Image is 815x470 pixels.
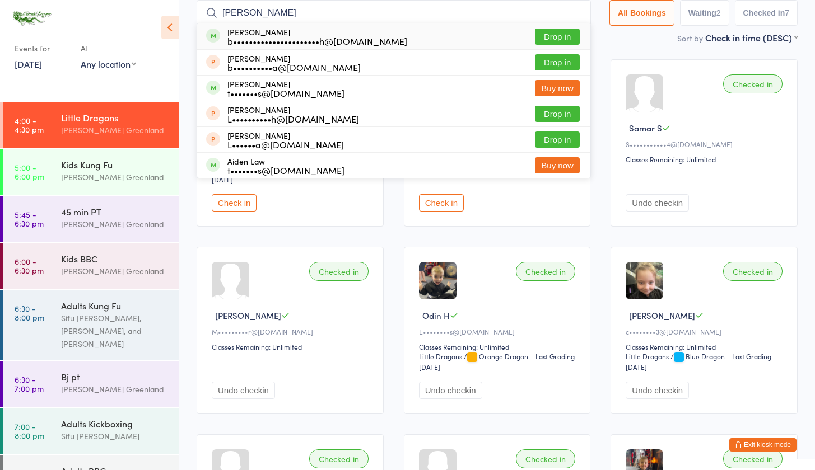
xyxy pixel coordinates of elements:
time: 5:45 - 6:30 pm [15,210,44,228]
div: [PERSON_NAME] Greenland [61,383,169,396]
div: 7 [785,8,789,17]
button: Check in [212,194,257,211]
div: t•••••••s@[DOMAIN_NAME] [227,166,344,175]
time: 6:30 - 7:00 pm [15,375,44,393]
div: Sifu [PERSON_NAME], [PERSON_NAME], and [PERSON_NAME] [61,312,169,350]
div: Little Dragons [61,111,169,124]
span: Samar S [629,122,662,134]
div: [PERSON_NAME] Greenland [61,171,169,184]
div: Checked in [723,449,783,468]
div: Adults Kickboxing [61,417,169,430]
div: Checked in [309,449,369,468]
a: 6:30 -8:00 pmAdults Kung FuSifu [PERSON_NAME], [PERSON_NAME], and [PERSON_NAME] [3,290,179,360]
div: At [81,39,136,58]
div: b••••••••••a@[DOMAIN_NAME] [227,63,361,72]
a: 7:00 -8:00 pmAdults KickboxingSifu [PERSON_NAME] [3,408,179,454]
a: 6:00 -6:30 pmKids BBC[PERSON_NAME] Greenland [3,243,179,289]
button: Exit kiosk mode [729,438,797,452]
button: Drop in [535,106,580,122]
div: Checked in [723,262,783,281]
button: Drop in [535,29,580,45]
button: Undo checkin [626,382,689,399]
div: [PERSON_NAME] Greenland [61,265,169,278]
div: E••••••••s@[DOMAIN_NAME] [419,327,579,336]
div: [PERSON_NAME] Greenland [61,218,169,231]
div: b••••••••••••••••••••••h@[DOMAIN_NAME] [227,36,407,45]
span: / Orange Dragon – Last Grading [DATE] [419,351,575,372]
span: [PERSON_NAME] [215,309,281,321]
div: L••••••a@[DOMAIN_NAME] [227,140,344,149]
a: 4:00 -4:30 pmLittle Dragons[PERSON_NAME] Greenland [3,102,179,148]
button: Undo checkin [212,382,275,399]
div: Classes Remaining: Unlimited [626,154,786,164]
div: Little Dragons [626,351,669,361]
time: 4:00 - 4:30 pm [15,116,44,134]
time: 7:00 - 8:00 pm [15,422,44,440]
span: [PERSON_NAME] [629,309,695,321]
div: [PERSON_NAME] [227,105,359,123]
div: L••••••••••h@[DOMAIN_NAME] [227,114,359,123]
div: Classes Remaining: Unlimited [212,342,372,351]
button: Buy now [535,157,580,173]
img: image1726120790.png [626,262,663,299]
button: Check in [419,194,464,211]
div: [PERSON_NAME] [227,79,344,97]
img: Emerald Dragon Martial Arts Pty Ltd [11,8,53,28]
button: Undo checkin [626,194,689,211]
a: 6:30 -7:00 pmBj pt[PERSON_NAME] Greenland [3,361,179,407]
div: Little Dragons [419,351,462,361]
img: image1727157447.png [419,262,457,299]
a: 5:45 -6:30 pm45 min PT[PERSON_NAME] Greenland [3,196,179,242]
div: Kids Kung Fu [61,158,169,171]
div: 45 min PT [61,205,169,218]
div: [PERSON_NAME] [227,131,344,149]
div: t•••••••s@[DOMAIN_NAME] [227,88,344,97]
time: 6:30 - 8:00 pm [15,304,44,322]
div: Bj pt [61,370,169,383]
div: S•••••••••••4@[DOMAIN_NAME] [626,139,786,149]
button: Drop in [535,54,580,70]
div: M•••••••••r@[DOMAIN_NAME] [212,327,372,336]
span: / Blue Dragon – Last Grading [DATE] [626,351,771,372]
button: Drop in [535,131,580,148]
a: 5:00 -6:00 pmKids Kung Fu[PERSON_NAME] Greenland [3,149,179,195]
div: Classes Remaining: Unlimited [626,342,786,351]
a: [DATE] [15,58,42,70]
div: Aiden Law [227,157,344,175]
div: Events for [15,39,69,58]
div: Adults Kung Fu [61,299,169,312]
div: Sifu [PERSON_NAME] [61,430,169,443]
button: Undo checkin [419,382,482,399]
div: c••••••••3@[DOMAIN_NAME] [626,327,786,336]
div: Checked in [516,449,575,468]
span: Odin H [422,309,450,321]
div: [PERSON_NAME] [227,54,361,72]
div: Checked in [516,262,575,281]
div: Classes Remaining: Unlimited [419,342,579,351]
div: [PERSON_NAME] Greenland [61,124,169,137]
div: [PERSON_NAME] [227,27,407,45]
time: 6:00 - 6:30 pm [15,257,44,275]
button: Buy now [535,80,580,96]
label: Sort by [677,32,703,44]
div: 2 [716,8,721,17]
div: Kids BBC [61,252,169,265]
time: 5:00 - 6:00 pm [15,163,44,181]
div: Any location [81,58,136,70]
div: Check in time (DESC) [705,31,798,44]
div: Checked in [723,74,783,93]
div: Checked in [309,262,369,281]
